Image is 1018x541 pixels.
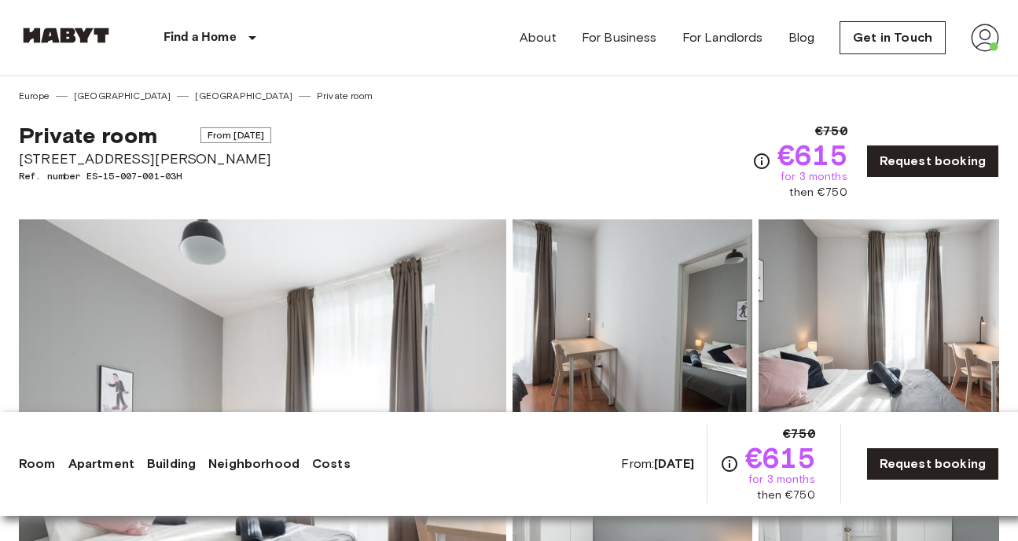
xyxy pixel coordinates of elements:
[164,28,237,47] p: Find a Home
[317,89,373,103] a: Private room
[582,28,657,47] a: For Business
[621,455,694,473] span: From:
[19,122,157,149] span: Private room
[866,447,999,480] a: Request booking
[840,21,946,54] a: Get in Touch
[757,488,814,503] span: then €750
[68,455,134,473] a: Apartment
[682,28,763,47] a: For Landlords
[208,455,300,473] a: Neighborhood
[971,24,999,52] img: avatar
[866,145,999,178] a: Request booking
[745,443,815,472] span: €615
[789,185,847,201] span: then €750
[19,455,56,473] a: Room
[748,472,815,488] span: for 3 months
[200,127,272,143] span: From [DATE]
[720,455,739,473] svg: Check cost overview for full price breakdown. Please note that discounts apply to new joiners onl...
[788,28,815,47] a: Blog
[19,28,113,43] img: Habyt
[195,89,292,103] a: [GEOGRAPHIC_DATA]
[759,219,999,425] img: Picture of unit ES-15-007-001-03H
[312,455,351,473] a: Costs
[19,89,50,103] a: Europe
[74,89,171,103] a: [GEOGRAPHIC_DATA]
[19,149,271,169] span: [STREET_ADDRESS][PERSON_NAME]
[513,219,753,425] img: Picture of unit ES-15-007-001-03H
[783,425,815,443] span: €750
[815,122,847,141] span: €750
[520,28,557,47] a: About
[147,455,196,473] a: Building
[777,141,847,169] span: €615
[19,169,271,183] span: Ref. number ES-15-007-001-03H
[752,152,771,171] svg: Check cost overview for full price breakdown. Please note that discounts apply to new joiners onl...
[781,169,847,185] span: for 3 months
[654,456,694,471] b: [DATE]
